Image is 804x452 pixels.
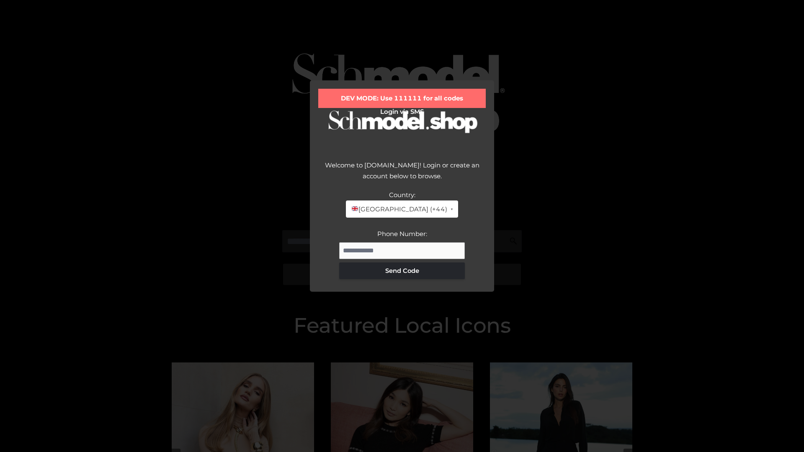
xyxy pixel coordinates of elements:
[377,230,427,238] label: Phone Number:
[351,204,447,215] span: [GEOGRAPHIC_DATA] (+44)
[318,89,486,108] div: DEV MODE: Use 111111 for all codes
[389,191,415,199] label: Country:
[352,205,358,212] img: 🇬🇧
[339,262,465,279] button: Send Code
[318,160,486,190] div: Welcome to [DOMAIN_NAME]! Login or create an account below to browse.
[318,108,486,116] h2: Login via SMS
